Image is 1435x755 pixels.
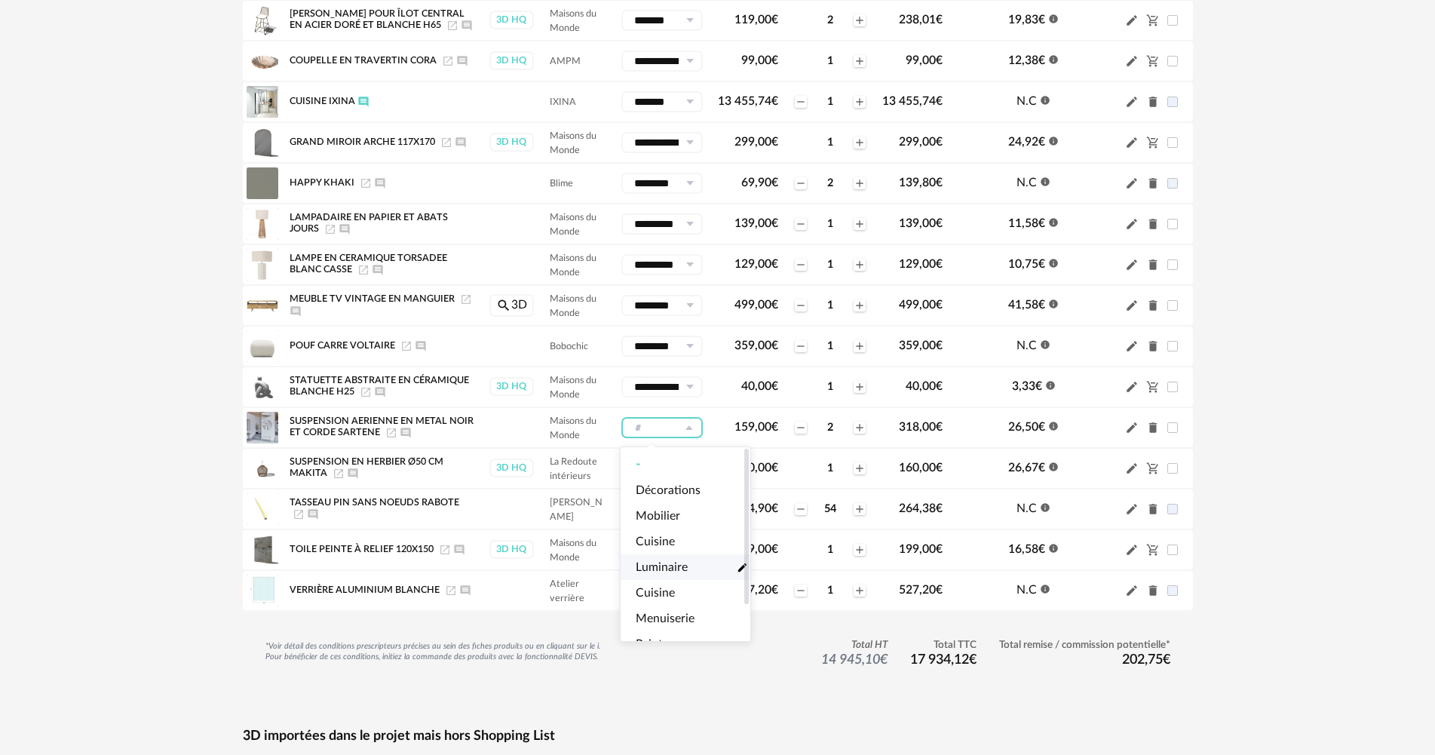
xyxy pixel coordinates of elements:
[854,585,866,597] span: Plus icon
[247,453,278,484] img: Product pack shot
[899,421,943,433] span: 318,00
[442,56,454,65] span: Launch icon
[1048,216,1059,228] span: Information icon
[734,217,778,229] span: 139,00
[1008,14,1045,26] span: 19,83
[1125,94,1139,109] span: Pencil icon
[1048,12,1059,24] span: Information icon
[795,585,807,597] span: Minus icon
[453,545,465,554] span: Ajouter un commentaire
[771,299,778,311] span: €
[771,258,778,270] span: €
[771,462,778,474] span: €
[1146,216,1160,231] span: Delete icon
[550,294,596,318] span: Maisons du Monde
[936,584,943,596] span: €
[808,462,852,475] div: 1
[808,543,852,557] div: 1
[1125,257,1139,272] span: Pencil icon
[1038,14,1045,26] span: €
[550,416,596,440] span: Maisons du Monde
[550,57,581,66] span: AMPM
[936,299,943,311] span: €
[854,544,866,556] span: Plus icon
[290,545,434,554] span: Toile peinte à relief 120x150
[795,96,807,108] span: Minus icon
[460,294,472,303] a: Launch icon
[290,457,443,478] span: Suspension En Herbier Ø50 Cm Makita
[1035,380,1042,392] span: €
[771,217,778,229] span: €
[771,14,778,26] span: €
[290,56,437,65] span: Coupelle En Travertin Cora
[489,459,535,477] a: 3D HQ
[1125,54,1139,68] span: Pencil icon
[1125,13,1139,27] span: Pencil icon
[1146,583,1160,597] span: Delete icon
[1048,256,1059,269] span: Information icon
[821,653,888,667] span: 14 945,10
[854,14,866,26] span: Plus icon
[1040,338,1050,350] span: Information icon
[808,421,852,434] div: 2
[621,376,703,397] div: Sélectionner un groupe
[247,330,278,362] img: Product pack shot
[795,259,807,271] span: Minus icon
[1146,380,1160,392] span: Cart Minus icon
[795,177,807,189] span: Minus icon
[489,51,534,70] div: 3D HQ
[550,213,596,236] span: Maisons du Monde
[1040,175,1050,187] span: Information icon
[290,294,455,303] span: Meuble TV vintage en manguier
[290,178,354,187] span: Happy Khaki
[456,56,468,65] span: Ajouter un commentaire
[290,376,469,397] span: Statuette abstraite en céramique blanche H25
[489,11,535,29] a: 3D HQ
[636,482,701,499] span: Décorations
[461,21,473,30] span: Ajouter un commentaire
[489,459,534,477] div: 3D HQ
[718,95,778,107] span: 13 455,74
[1038,421,1045,433] span: €
[636,610,695,628] span: Menuiserie
[360,178,372,187] span: Launch icon
[936,54,943,66] span: €
[734,258,778,270] span: 129,00
[290,585,440,594] span: Verrière aluminium blanche
[899,217,943,229] span: 139,00
[734,299,778,311] span: 499,00
[910,653,977,667] span: 17 934,12
[333,469,345,478] a: Launch icon
[1048,460,1059,472] span: Information icon
[1016,339,1037,351] span: N.C
[247,534,278,566] img: Product pack shot
[854,462,866,474] span: Plus icon
[550,9,596,32] span: Maisons du Monde
[550,131,596,155] span: Maisons du Monde
[854,137,866,149] span: Plus icon
[621,132,703,153] div: Sélectionner un groupe
[808,502,852,516] div: 54
[795,299,807,312] span: Minus icon
[247,127,278,158] img: Product pack shot
[1146,257,1160,272] span: Delete icon
[771,543,778,555] span: €
[247,290,278,321] img: Product pack shot
[1040,94,1050,106] span: Information icon
[741,380,778,392] span: 40,00
[899,584,943,596] span: 527,20
[247,208,278,240] img: Product pack shot
[1016,584,1037,596] span: N.C
[771,339,778,351] span: €
[854,96,866,108] span: Plus icon
[741,54,778,66] span: 99,00
[455,137,467,146] span: Ajouter un commentaire
[1012,380,1042,392] span: 3,33
[339,225,351,234] span: Ajouter un commentaire
[1016,95,1037,107] span: N.C
[936,380,943,392] span: €
[440,137,452,146] a: Launch icon
[1048,134,1059,146] span: Information icon
[936,543,943,555] span: €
